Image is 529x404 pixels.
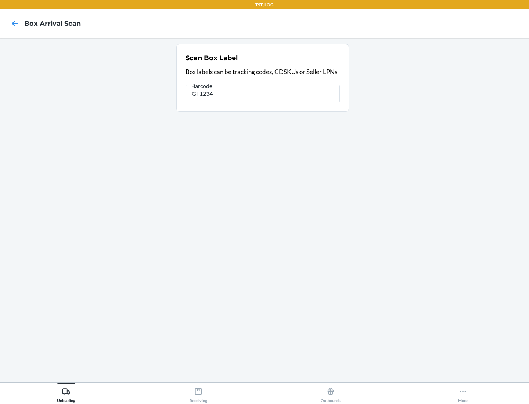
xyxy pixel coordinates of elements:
[190,82,213,90] span: Barcode
[57,385,75,403] div: Unloading
[132,383,264,403] button: Receiving
[186,85,340,102] input: Barcode
[321,385,341,403] div: Outbounds
[186,67,340,77] p: Box labels can be tracking codes, CDSKUs or Seller LPNs
[24,19,81,28] h4: Box Arrival Scan
[397,383,529,403] button: More
[255,1,274,8] p: TST_LOG
[264,383,397,403] button: Outbounds
[186,53,238,63] h2: Scan Box Label
[458,385,468,403] div: More
[190,385,207,403] div: Receiving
